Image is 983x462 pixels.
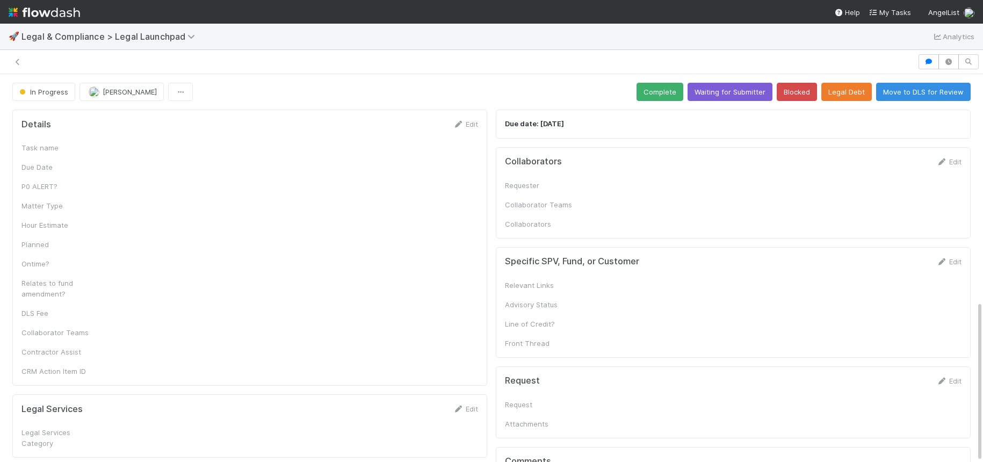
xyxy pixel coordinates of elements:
strong: Due date: [DATE] [505,119,564,128]
a: Edit [936,377,962,385]
div: DLS Fee [21,308,102,319]
span: In Progress [17,88,68,96]
div: Collaborator Teams [505,199,586,210]
div: CRM Action Item ID [21,366,102,377]
div: Front Thread [505,338,586,349]
div: Line of Credit? [505,319,586,329]
div: Ontime? [21,258,102,269]
span: My Tasks [869,8,911,17]
div: Collaborator Teams [21,327,102,338]
a: Analytics [932,30,974,43]
div: Relates to fund amendment? [21,278,102,299]
div: P0 ALERT? [21,181,102,192]
h5: Specific SPV, Fund, or Customer [505,256,639,267]
a: My Tasks [869,7,911,18]
div: Help [834,7,860,18]
div: Requester [505,180,586,191]
span: AngelList [928,8,959,17]
span: [PERSON_NAME] [103,88,157,96]
div: Contractor Assist [21,346,102,357]
a: Edit [453,405,478,413]
button: Complete [637,83,683,101]
button: Legal Debt [821,83,872,101]
a: Edit [936,257,962,266]
div: Legal Services Category [21,427,102,449]
div: Task name [21,142,102,153]
button: Move to DLS for Review [876,83,971,101]
div: Collaborators [505,219,586,229]
div: Relevant Links [505,280,586,291]
h5: Legal Services [21,404,83,415]
div: Advisory Status [505,299,586,310]
div: Planned [21,239,102,250]
img: logo-inverted-e16ddd16eac7371096b0.svg [9,3,80,21]
span: 🚀 [9,32,19,41]
button: Waiting for Submitter [688,83,772,101]
div: Attachments [505,418,586,429]
div: Hour Estimate [21,220,102,230]
a: Edit [936,157,962,166]
button: Blocked [777,83,817,101]
div: Due Date [21,162,102,172]
img: avatar_0b1dbcb8-f701-47e0-85bc-d79ccc0efe6c.png [964,8,974,18]
button: In Progress [12,83,75,101]
h5: Details [21,119,51,130]
a: Edit [453,120,478,128]
h5: Collaborators [505,156,562,167]
h5: Request [505,376,540,386]
div: Matter Type [21,200,102,211]
div: Request [505,399,586,410]
span: Legal & Compliance > Legal Launchpad [21,31,200,42]
img: avatar_0b1dbcb8-f701-47e0-85bc-d79ccc0efe6c.png [89,86,99,97]
button: [PERSON_NAME] [79,83,164,101]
